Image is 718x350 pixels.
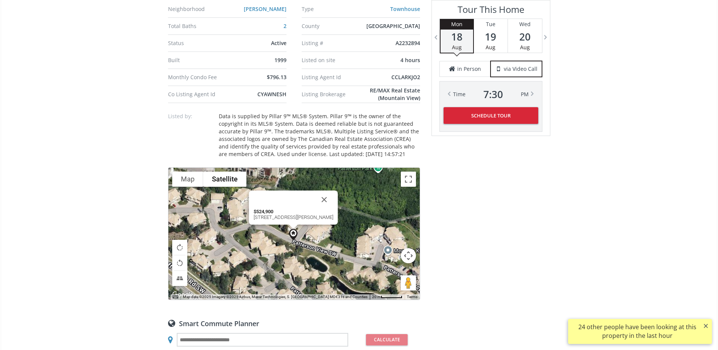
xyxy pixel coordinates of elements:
[508,19,542,30] div: Wed
[253,209,333,220] div: [STREET_ADDRESS][PERSON_NAME]
[452,44,462,51] span: Aug
[168,319,420,327] div: Smart Commute Planner
[302,6,364,12] div: Type
[172,255,187,270] button: Rotate map counterclockwise
[302,75,364,80] div: Listing Agent Id
[366,334,408,345] button: Calculate
[315,191,333,209] button: Close
[168,112,213,120] p: Listed by:
[168,41,231,46] div: Status
[407,295,417,299] a: Terms
[401,275,416,291] button: Drag Pegman onto the map to open Street View
[444,107,538,124] button: Schedule Tour
[168,75,231,80] div: Monthly Condo Fee
[504,65,537,73] span: via Video Call
[168,23,231,29] div: Total Baths
[274,56,287,64] span: 1999
[302,41,364,46] div: Listing #
[253,209,273,214] span: $524,900
[474,19,508,30] div: Tue
[370,87,420,102] span: RE/MAX Real Estate (Mountain View)
[172,271,187,286] button: Tilt map
[172,172,203,187] button: Show street map
[401,172,416,187] button: Toggle fullscreen view
[370,294,405,300] button: Map Scale: 20 m per 53 pixels
[400,56,420,64] span: 4 hours
[168,58,231,63] div: Built
[486,44,495,51] span: Aug
[372,295,381,299] span: 20 m
[203,172,246,187] button: Show satellite imagery
[257,91,287,98] span: CYAWNESH
[173,294,178,300] button: Keyboard shortcuts
[401,248,416,263] button: Map camera controls
[700,319,712,333] button: ×
[391,73,420,81] span: CCLARKJO2
[483,89,503,100] span: 7 : 30
[271,39,287,47] span: Active
[267,73,287,81] span: $796.13
[168,92,231,97] div: Co Listing Agent Id
[168,6,231,12] div: Neighborhood
[366,22,420,30] span: [GEOGRAPHIC_DATA]
[219,112,420,158] div: Data is supplied by Pillar 9™ MLS® System. Pillar 9™ is the owner of the copyright in its MLS® Sy...
[453,89,529,100] div: Time PM
[172,240,187,255] button: Rotate map clockwise
[520,44,530,51] span: Aug
[302,58,364,63] div: Listed on site
[302,92,349,97] div: Listing Brokerage
[302,23,364,29] div: County
[390,5,420,12] a: Townhouse
[244,5,287,12] a: [PERSON_NAME]
[396,39,420,47] span: A2232894
[474,31,508,42] span: 19
[457,65,481,73] span: in Person
[170,290,195,300] a: Open this area in Google Maps (opens a new window)
[441,31,473,42] span: 18
[572,323,702,340] div: 24 other people have been looking at this property in the last hour
[439,4,542,19] h3: Tour This Home
[183,295,368,299] span: Map data ©2025 Imagery ©2025 Airbus, Maxar Technologies, S. [GEOGRAPHIC_DATA] MD€31s and Counties
[170,290,195,300] img: Google
[441,19,473,30] div: Mon
[508,31,542,42] span: 20
[283,22,287,30] a: 2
